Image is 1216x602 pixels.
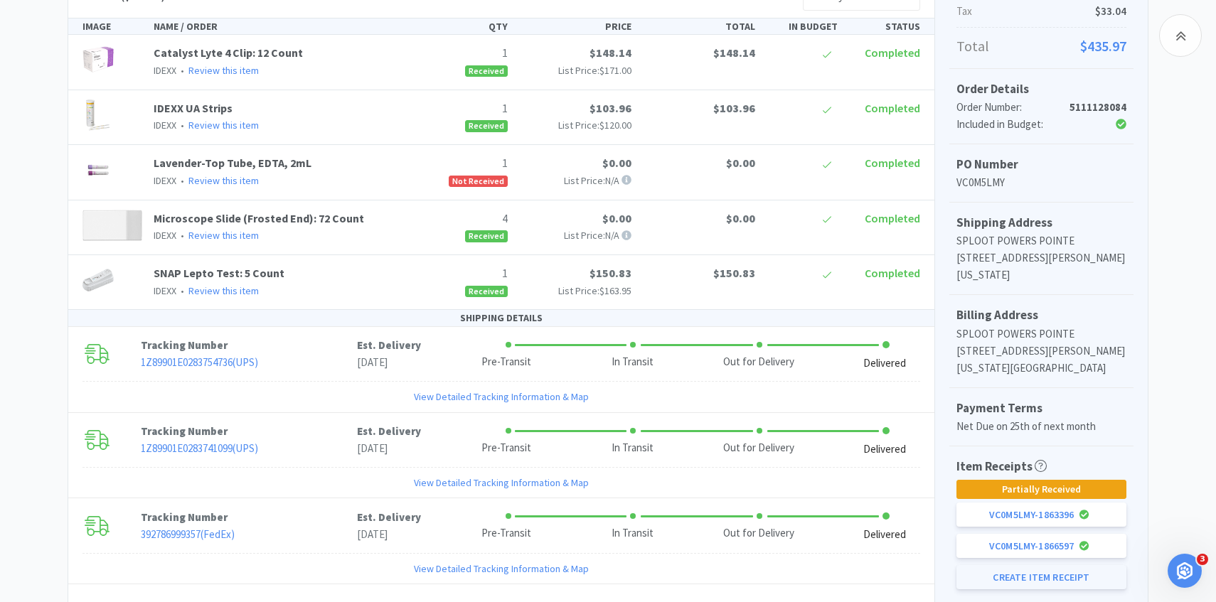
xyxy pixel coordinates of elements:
[956,99,1070,116] div: Order Number:
[519,227,631,243] p: List Price: N/A
[865,266,920,280] span: Completed
[465,119,508,131] a: Received
[956,457,1047,476] h5: Item Receipts
[723,354,794,370] div: Out for Delivery
[956,306,1126,325] h5: Billing Address
[437,44,508,63] p: 1
[1095,3,1126,20] span: $33.04
[590,266,631,280] span: $150.83
[82,154,114,186] img: 45116cbe092a4ca1aa10fa40e51b7167_765842.png
[148,18,431,34] div: NAME / ORDER
[863,355,906,372] div: Delivered
[726,156,755,170] span: $0.00
[357,526,421,543] p: [DATE]
[414,389,589,404] a: View Detailed Tracking Information & Map
[77,18,148,34] div: IMAGE
[154,284,176,297] span: IDEXX
[178,229,186,242] span: •
[590,45,631,60] span: $148.14
[465,284,508,297] a: Received
[599,119,631,131] span: $120.00
[414,561,589,576] a: View Detailed Tracking Information & Map
[1197,554,1208,565] span: 3
[154,266,284,280] a: SNAP Lepto Test: 5 Count
[637,18,761,34] div: TOTAL
[431,18,513,34] div: QTY
[843,18,926,34] div: STATUS
[956,502,1126,527] a: VC0M5LMY-1863396
[178,284,186,297] span: •
[956,565,1126,589] button: Create Item Receipt
[82,44,114,75] img: 913511550ccb4a17b8adc2fdb56e89a3_175549.png
[863,527,906,543] div: Delivered
[68,310,934,326] div: SHIPPING DETAILS
[437,154,508,173] p: 1
[357,337,421,354] p: Est. Delivery
[449,176,507,186] span: Not Received
[519,173,631,188] p: List Price: N/A
[1070,100,1126,114] strong: 5111128084
[357,423,421,440] p: Est. Delivery
[865,211,920,225] span: Completed
[154,45,303,60] a: Catalyst Lyte 4 Clip: 12 Count
[82,210,142,241] img: 48dc9fef7c67425a94e5302afaf4719a_316770.png
[466,231,507,241] span: Received
[612,525,654,542] div: In Transit
[141,509,358,526] p: Tracking Number
[466,121,507,131] span: Received
[956,534,1126,558] a: VC0M5LMY-1866597
[713,101,755,115] span: $103.96
[865,156,920,170] span: Completed
[141,423,358,440] p: Tracking Number
[723,440,794,456] div: Out for Delivery
[154,156,311,170] a: Lavender-Top Tube, EDTA, 2mL
[154,174,176,187] span: IDEXX
[188,284,259,297] a: Review this item
[599,64,631,77] span: $171.00
[723,525,794,542] div: Out for Delivery
[713,45,755,60] span: $148.14
[465,229,508,242] a: Received
[481,354,531,370] div: Pre-Transit
[989,502,1074,527] div: VC0M5LMY - 1863396
[188,64,259,77] a: Review this item
[449,174,508,187] a: Not Received
[178,119,186,131] span: •
[590,101,631,115] span: $103.96
[466,66,507,76] span: Received
[481,525,531,542] div: Pre-Transit
[956,232,1126,284] p: SPLOOT POWERS POINTE [STREET_ADDRESS][PERSON_NAME][US_STATE]
[154,64,176,77] span: IDEXX
[188,174,259,187] a: Review this item
[178,174,186,187] span: •
[188,119,259,131] a: Review this item
[865,45,920,60] span: Completed
[956,418,1126,435] p: Net Due on 25th of next month
[82,264,114,296] img: c1e2ece4a6964e04ba4f59c6f2106778_175333.png
[465,64,508,77] a: Received
[141,527,235,541] a: 392786999357(FedEx)
[865,101,920,115] span: Completed
[602,156,631,170] span: $0.00
[599,284,631,297] span: $163.95
[956,116,1070,133] div: Included in Budget:
[956,360,1126,377] p: [US_STATE][GEOGRAPHIC_DATA]
[178,64,186,77] span: •
[481,440,531,456] div: Pre-Transit
[519,117,631,133] p: List Price:
[956,343,1126,360] p: [STREET_ADDRESS][PERSON_NAME]
[863,441,906,458] div: Delivered
[956,174,1126,191] p: VC0M5LMY
[414,475,589,490] a: View Detailed Tracking Information & Map
[437,100,508,118] p: 1
[82,100,114,131] img: b44322bd2d3d4c44a48cb1b04d20de48_779551.png
[956,80,1126,99] h5: Order Details
[519,63,631,78] p: List Price:
[357,354,421,371] p: [DATE]
[141,355,258,369] a: 1Z89901E0283754736(UPS)
[513,18,637,34] div: PRICE
[612,440,654,456] div: In Transit
[1168,554,1202,588] iframe: Intercom live chat
[437,264,508,283] p: 1
[602,211,631,225] span: $0.00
